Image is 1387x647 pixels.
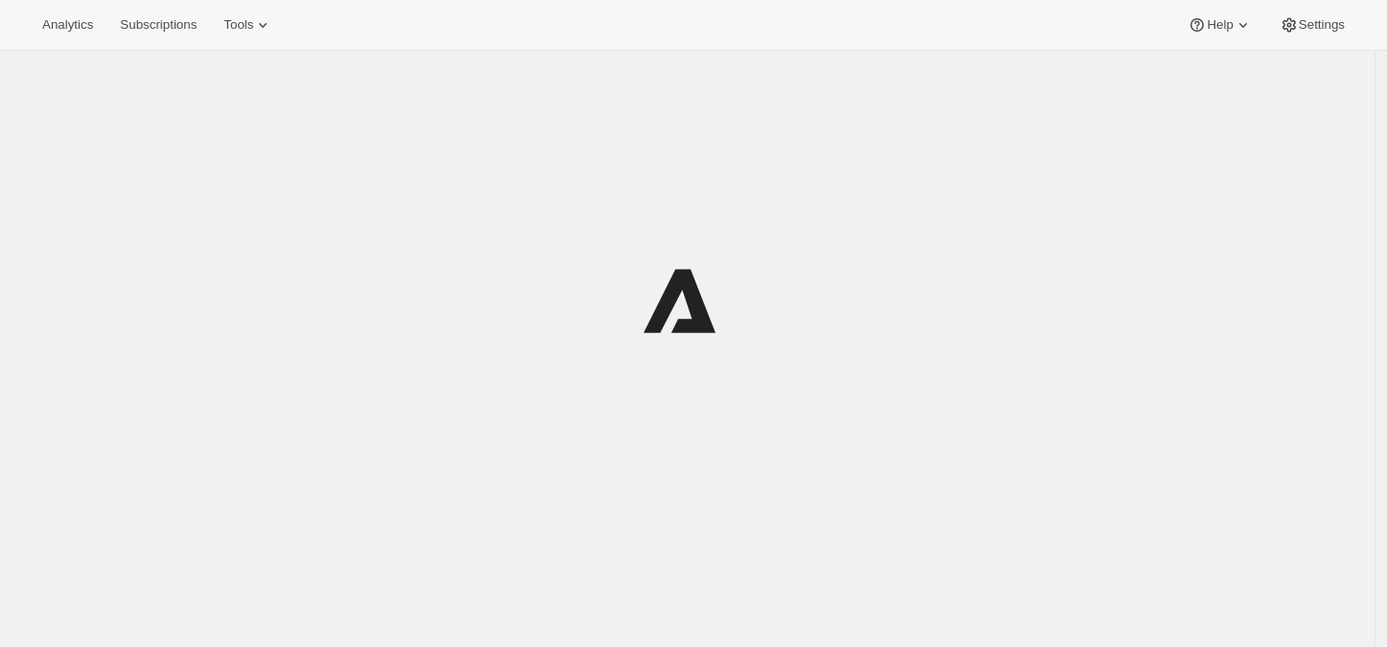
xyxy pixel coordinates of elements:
button: Subscriptions [108,12,208,38]
button: Help [1176,12,1263,38]
span: Settings [1299,17,1345,33]
button: Tools [212,12,284,38]
span: Tools [223,17,253,33]
button: Analytics [31,12,105,38]
span: Help [1207,17,1233,33]
button: Settings [1268,12,1356,38]
span: Analytics [42,17,93,33]
span: Subscriptions [120,17,197,33]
